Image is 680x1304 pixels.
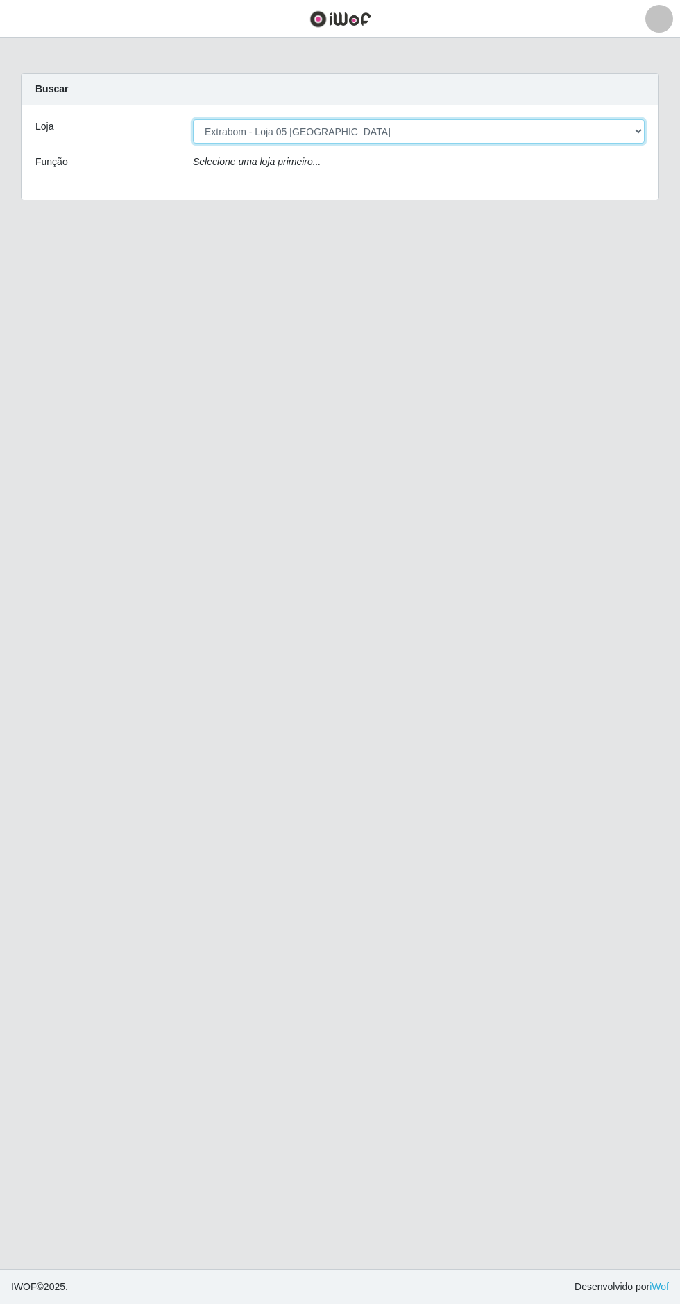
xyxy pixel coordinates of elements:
i: Selecione uma loja primeiro... [193,156,321,167]
span: © 2025 . [11,1280,68,1294]
img: CoreUI Logo [309,10,371,28]
a: iWof [649,1281,669,1292]
span: Desenvolvido por [575,1280,669,1294]
span: IWOF [11,1281,37,1292]
label: Função [35,155,68,169]
label: Loja [35,119,53,134]
strong: Buscar [35,83,68,94]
